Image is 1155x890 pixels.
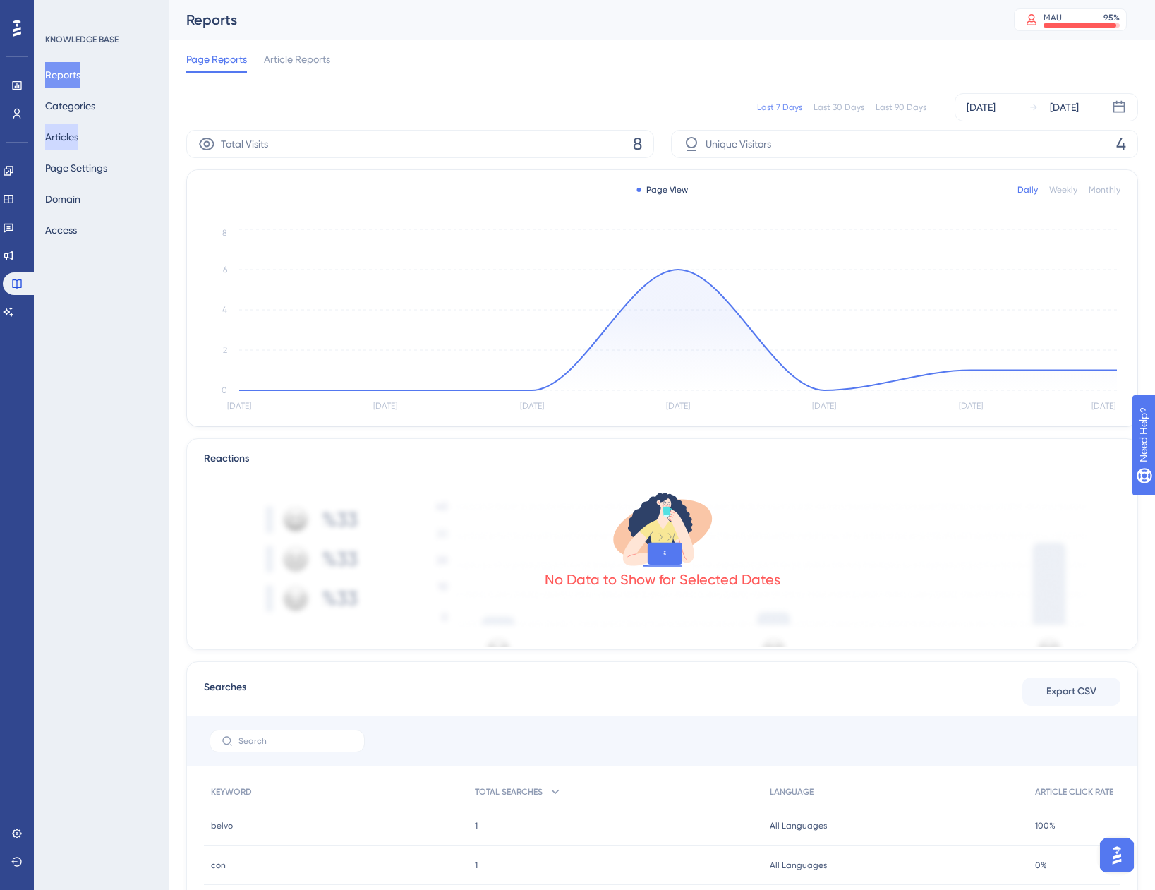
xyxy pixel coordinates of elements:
[211,786,252,798] span: KEYWORD
[757,102,802,113] div: Last 7 Days
[45,34,119,45] div: KNOWLEDGE BASE
[1103,12,1120,23] div: 95 %
[1022,678,1120,706] button: Export CSV
[211,820,233,831] span: belvo
[1035,820,1056,831] span: 100%
[211,860,226,871] span: con
[264,51,330,68] span: Article Reports
[45,217,77,243] button: Access
[545,570,780,589] div: No Data to Show for Selected Dates
[227,401,251,411] tspan: [DATE]
[222,385,227,395] tspan: 0
[636,184,688,196] div: Page View
[221,136,268,152] span: Total Visits
[770,860,827,871] span: All Languages
[45,62,80,88] button: Reports
[222,305,227,315] tspan: 4
[520,401,544,411] tspan: [DATE]
[1044,12,1062,23] div: MAU
[1096,834,1138,877] iframe: UserGuiding AI Assistant Launcher
[814,102,864,113] div: Last 30 Days
[45,93,95,119] button: Categories
[666,401,690,411] tspan: [DATE]
[1035,786,1113,798] span: ARTICLE CLICK RATE
[812,401,836,411] tspan: [DATE]
[222,228,227,238] tspan: 8
[186,51,247,68] span: Page Reports
[1035,860,1047,871] span: 0%
[1089,184,1120,196] div: Monthly
[706,136,771,152] span: Unique Visitors
[238,736,353,746] input: Search
[45,186,80,212] button: Domain
[186,10,979,30] div: Reports
[876,102,926,113] div: Last 90 Days
[633,133,642,155] span: 8
[1017,184,1038,196] div: Daily
[45,124,78,150] button: Articles
[204,450,1120,467] div: Reactions
[373,401,397,411] tspan: [DATE]
[1050,99,1079,116] div: [DATE]
[45,155,107,181] button: Page Settings
[475,820,478,831] span: 1
[475,860,478,871] span: 1
[770,786,814,798] span: LANGUAGE
[1091,401,1115,411] tspan: [DATE]
[1049,184,1077,196] div: Weekly
[33,4,88,20] span: Need Help?
[1046,683,1096,700] span: Export CSV
[475,786,543,798] span: TOTAL SEARCHES
[770,820,827,831] span: All Languages
[959,401,983,411] tspan: [DATE]
[204,679,246,704] span: Searches
[223,265,227,275] tspan: 6
[1116,133,1126,155] span: 4
[967,99,996,116] div: [DATE]
[223,345,227,355] tspan: 2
